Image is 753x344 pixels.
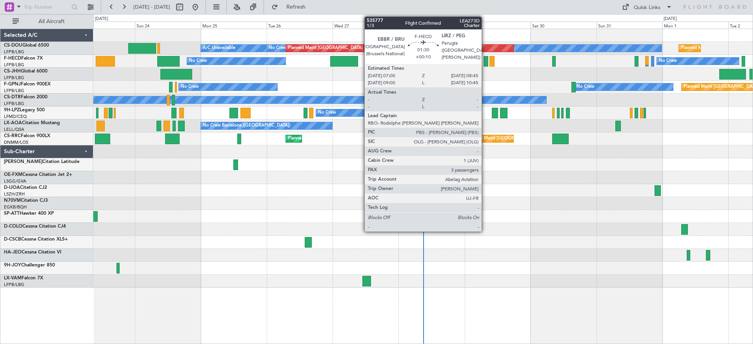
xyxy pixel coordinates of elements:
[4,198,21,203] span: N70VM
[288,42,411,54] div: Planned Maint [GEOGRAPHIC_DATA] ([GEOGRAPHIC_DATA])
[4,95,47,100] a: CS-DTRFalcon 2000
[4,121,22,125] span: LX-AOA
[133,4,170,11] span: [DATE] - [DATE]
[4,134,21,138] span: CS-RRC
[467,133,590,145] div: Planned Maint [GEOGRAPHIC_DATA] ([GEOGRAPHIC_DATA])
[4,178,26,184] a: LSGG/GVA
[181,81,199,93] div: No Crew
[4,69,47,74] a: CS-JHHGlobal 6000
[189,55,207,67] div: No Crew
[4,250,22,255] span: HA-JEO
[201,22,267,29] div: Mon 25
[4,56,43,61] a: F-HECDFalcon 7X
[267,22,333,29] div: Tue 26
[664,16,677,22] div: [DATE]
[269,42,287,54] div: No Crew
[4,49,24,55] a: LFPB/LBG
[4,43,22,48] span: CS-DOU
[4,69,21,74] span: CS-JHH
[4,56,21,61] span: F-HECD
[4,101,24,107] a: LFPB/LBG
[618,1,676,13] button: Quick Links
[4,108,20,112] span: 9H-LPZ
[4,114,27,119] a: LFMD/CEQ
[4,82,51,87] a: F-GPNJFalcon 900EX
[4,250,61,255] a: HA-JEOCessna Citation VI
[4,108,45,112] a: 9H-LPZLegacy 500
[4,211,20,216] span: SP-ATT
[597,22,662,29] div: Sun 31
[4,198,48,203] a: N70VMCitation CJ3
[4,95,21,100] span: CS-DTR
[203,42,235,54] div: A/C Unavailable
[333,22,398,29] div: Wed 27
[662,22,728,29] div: Mon 1
[4,276,22,281] span: LX-VAM
[9,15,85,28] button: All Aircraft
[4,211,54,216] a: SP-ATTHawker 400 XP
[4,127,24,132] a: LELL/QSA
[4,121,60,125] a: LX-AOACitation Mustang
[288,133,411,145] div: Planned Maint [GEOGRAPHIC_DATA] ([GEOGRAPHIC_DATA])
[4,88,24,94] a: LFPB/LBG
[4,282,24,288] a: LFPB/LBG
[4,185,47,190] a: D-IJOACitation CJ2
[4,172,22,177] span: OE-FXM
[135,22,201,29] div: Sun 24
[4,191,25,197] a: LSZH/ZRH
[280,4,313,10] span: Refresh
[4,185,20,190] span: D-IJOA
[4,82,21,87] span: F-GPNJ
[4,237,21,242] span: D-CSCB
[659,55,677,67] div: No Crew
[398,22,464,29] div: Thu 28
[203,120,290,132] div: No Crew Barcelona ([GEOGRAPHIC_DATA])
[4,159,42,164] span: [PERSON_NAME]
[4,263,21,268] span: 9H-JOY
[95,16,108,22] div: [DATE]
[465,22,531,29] div: Fri 29
[318,107,336,119] div: No Crew
[577,81,595,93] div: No Crew
[531,22,597,29] div: Sat 30
[268,1,315,13] button: Refresh
[4,172,72,177] a: OE-FXMCessna Citation Jet 2+
[4,263,55,268] a: 9H-JOYChallenger 850
[634,4,660,12] div: Quick Links
[4,62,24,68] a: LFPB/LBG
[4,139,28,145] a: DNMM/LOS
[4,134,50,138] a: CS-RRCFalcon 900LX
[4,75,24,81] a: LFPB/LBG
[4,43,49,48] a: CS-DOUGlobal 6500
[4,224,66,229] a: D-COLOCessna Citation CJ4
[69,22,135,29] div: Sat 23
[24,1,69,13] input: Trip Number
[4,224,22,229] span: D-COLO
[4,276,43,281] a: LX-VAMFalcon 7X
[4,204,27,210] a: EGKB/BQH
[4,237,68,242] a: D-CSCBCessna Citation XLS+
[4,159,80,164] a: [PERSON_NAME]Citation Latitude
[20,19,83,24] span: All Aircraft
